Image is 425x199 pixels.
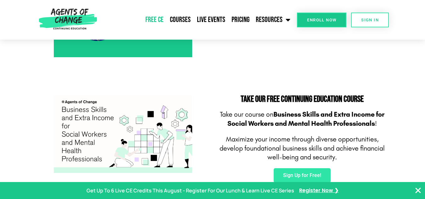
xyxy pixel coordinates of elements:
[87,186,294,195] p: Get Up To 6 Live CE Credits This August - Register For Our Lunch & Learn Live CE Series
[167,12,194,28] a: Courses
[228,12,253,28] a: Pricing
[216,95,389,104] h2: Take Our FREE Continuing Education Course
[297,13,346,27] a: Enroll Now
[253,12,294,28] a: Resources
[361,18,379,22] span: SIGN IN
[142,12,167,28] a: Free CE
[227,110,384,128] b: Business Skills and Extra Income for Social Workers and Mental Health Professionals
[216,135,389,162] p: Maximize your income through diverse opportunities, d
[194,12,228,28] a: Live Events
[216,110,389,128] p: Take our course on !
[274,168,331,183] a: Sign Up for Free!
[351,13,389,27] a: SIGN IN
[299,186,338,195] a: Register Now ❯
[283,173,321,178] span: Sign Up for Free!
[414,187,422,194] button: Close Banner
[100,12,294,28] nav: Menu
[223,144,340,152] span: evelop foundational business skills and a
[267,144,385,162] span: chieve financial well-being and security.
[307,18,336,22] span: Enroll Now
